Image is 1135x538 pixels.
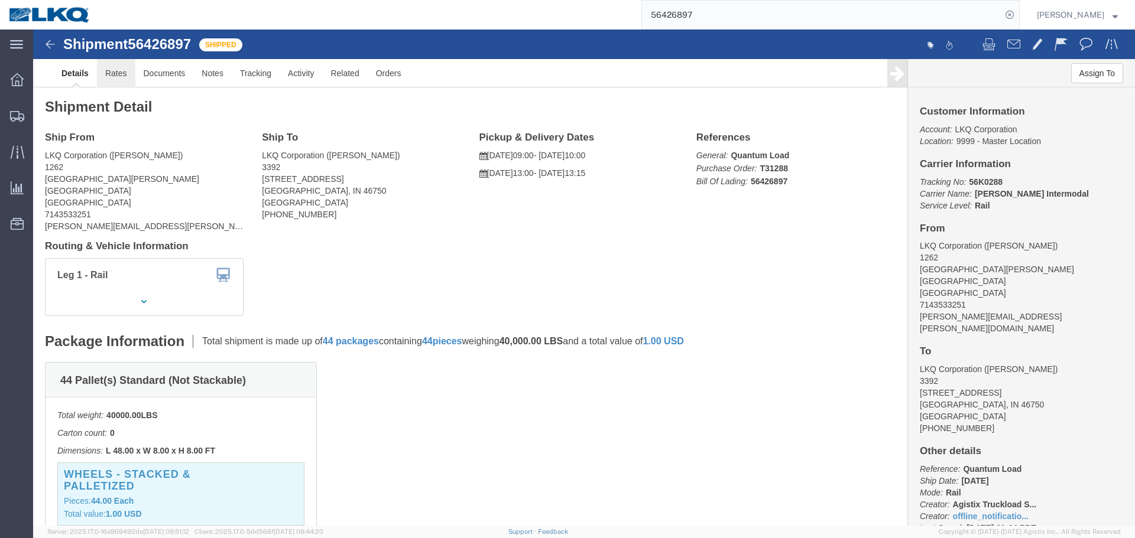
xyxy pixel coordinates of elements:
span: Lea Merryweather [1037,8,1104,21]
span: Server: 2025.17.0-16a969492de [47,528,189,535]
input: Search for shipment number, reference number [642,1,1001,29]
span: Copyright © [DATE]-[DATE] Agistix Inc., All Rights Reserved [939,527,1121,537]
img: logo [8,6,91,24]
span: Client: 2025.17.0-5dd568f [194,528,323,535]
span: [DATE] 09:51:12 [143,528,189,535]
button: [PERSON_NAME] [1036,8,1118,22]
span: [DATE] 08:44:20 [274,528,323,535]
iframe: FS Legacy Container [33,30,1135,526]
a: Support [508,528,538,535]
a: Feedback [538,528,568,535]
